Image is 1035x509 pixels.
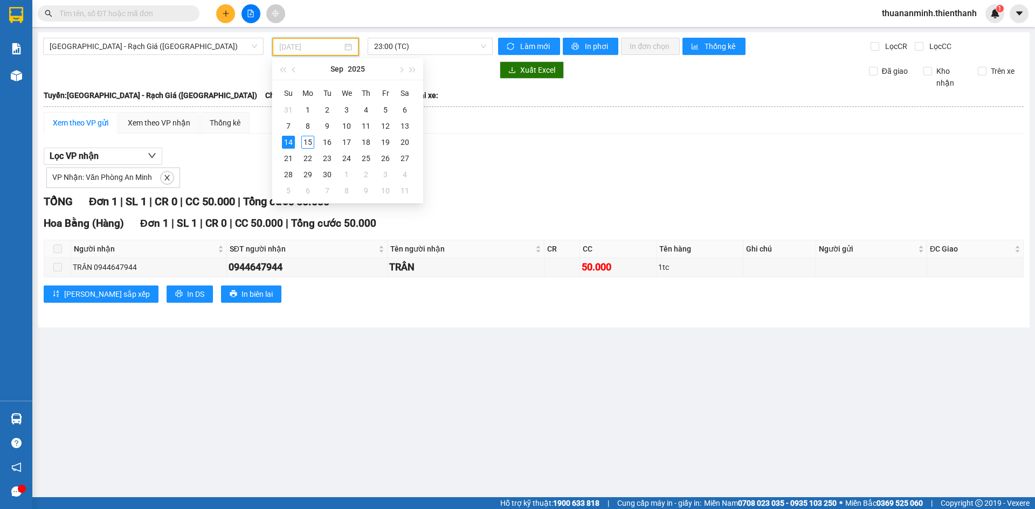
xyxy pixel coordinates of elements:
button: caret-down [1010,4,1029,23]
div: 13 [398,120,411,133]
td: 2025-09-03 [337,102,356,118]
th: Th [356,85,376,102]
span: sort-ascending [52,290,60,298]
div: 17 [340,136,353,149]
span: Thống kê [705,40,737,52]
img: icon-new-feature [990,9,1000,18]
button: printerIn biên lai [221,285,281,303]
div: 24 [340,152,353,165]
td: 2025-09-20 [395,134,415,150]
span: | [230,217,232,229]
td: 2025-09-16 [318,134,337,150]
button: close [161,171,174,184]
sup: 1 [996,5,1004,12]
span: Đơn 1 [89,195,118,208]
strong: 0369 525 060 [877,499,923,507]
div: 10 [379,184,392,197]
td: 2025-10-01 [337,166,356,183]
span: down [148,151,156,160]
td: 2025-08-31 [279,102,298,118]
td: 2025-09-18 [356,134,376,150]
span: Người gửi [819,243,916,255]
td: 2025-09-28 [279,166,298,183]
button: Lọc VP nhận [44,148,162,165]
div: 1 [340,168,353,181]
td: 2025-09-13 [395,118,415,134]
td: 2025-10-04 [395,166,415,183]
div: 14 [282,136,295,149]
span: Tổng cước 50.000 [291,217,376,229]
td: 2025-09-09 [318,118,337,134]
span: notification [11,462,22,472]
td: 2025-09-05 [376,102,395,118]
div: Thống kê [210,117,240,129]
td: 2025-10-08 [337,183,356,199]
span: sync [507,43,516,51]
span: caret-down [1015,9,1024,18]
div: 10 [340,120,353,133]
img: warehouse-icon [11,70,22,81]
div: Xem theo VP nhận [128,117,190,129]
div: 0944647944 [229,260,385,275]
span: question-circle [11,438,22,448]
td: TRÂN [388,258,544,277]
span: Tên người nhận [390,243,533,255]
th: Fr [376,85,395,102]
th: Tu [318,85,337,102]
td: 2025-09-29 [298,166,318,183]
span: CR 0 [205,217,227,229]
input: 14/09/2025 [279,41,342,53]
div: 25 [360,152,372,165]
div: 8 [301,120,314,133]
div: 31 [282,103,295,116]
span: thuananminh.thienthanh [873,6,985,20]
td: 2025-09-06 [395,102,415,118]
span: CC 50.000 [235,217,283,229]
span: Kho nhận [932,65,970,89]
span: Miền Nam [704,497,837,509]
b: Tuyến: [GEOGRAPHIC_DATA] - Rạch Giá ([GEOGRAPHIC_DATA]) [44,91,257,100]
span: Hoa Bằng (Hàng) [44,217,124,229]
th: Sa [395,85,415,102]
span: CC 50.000 [185,195,235,208]
div: 16 [321,136,334,149]
button: sort-ascending[PERSON_NAME] sắp xếp [44,285,158,303]
td: 2025-09-23 [318,150,337,166]
span: Lọc CC [925,40,953,52]
div: 26 [379,152,392,165]
span: Sài Gòn - Rạch Giá (Hàng Hoá) [50,38,257,54]
span: Làm mới [520,40,551,52]
span: Miền Bắc [845,497,923,509]
span: SL 1 [126,195,147,208]
span: Đã giao [878,65,912,77]
button: 2025 [348,58,365,80]
button: file-add [241,4,260,23]
span: SĐT người nhận [230,243,376,255]
img: solution-icon [11,43,22,54]
div: 1 [301,103,314,116]
td: 2025-09-08 [298,118,318,134]
th: Ghi chú [743,240,816,258]
td: 2025-09-22 [298,150,318,166]
div: 2 [360,168,372,181]
div: 28 [282,168,295,181]
div: 22 [301,152,314,165]
span: file-add [247,10,254,17]
span: ⚪️ [839,501,843,505]
button: In đơn chọn [621,38,680,55]
button: bar-chartThống kê [682,38,746,55]
span: 23:00 (TC) [374,38,486,54]
td: 2025-09-27 [395,150,415,166]
div: 11 [360,120,372,133]
div: 12 [379,120,392,133]
span: aim [272,10,279,17]
div: 11 [398,184,411,197]
div: 4 [360,103,372,116]
button: Sep [330,58,343,80]
div: 7 [321,184,334,197]
span: Người nhận [74,243,216,255]
span: In DS [187,288,204,300]
span: | [608,497,609,509]
th: Su [279,85,298,102]
button: downloadXuất Excel [500,61,564,79]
